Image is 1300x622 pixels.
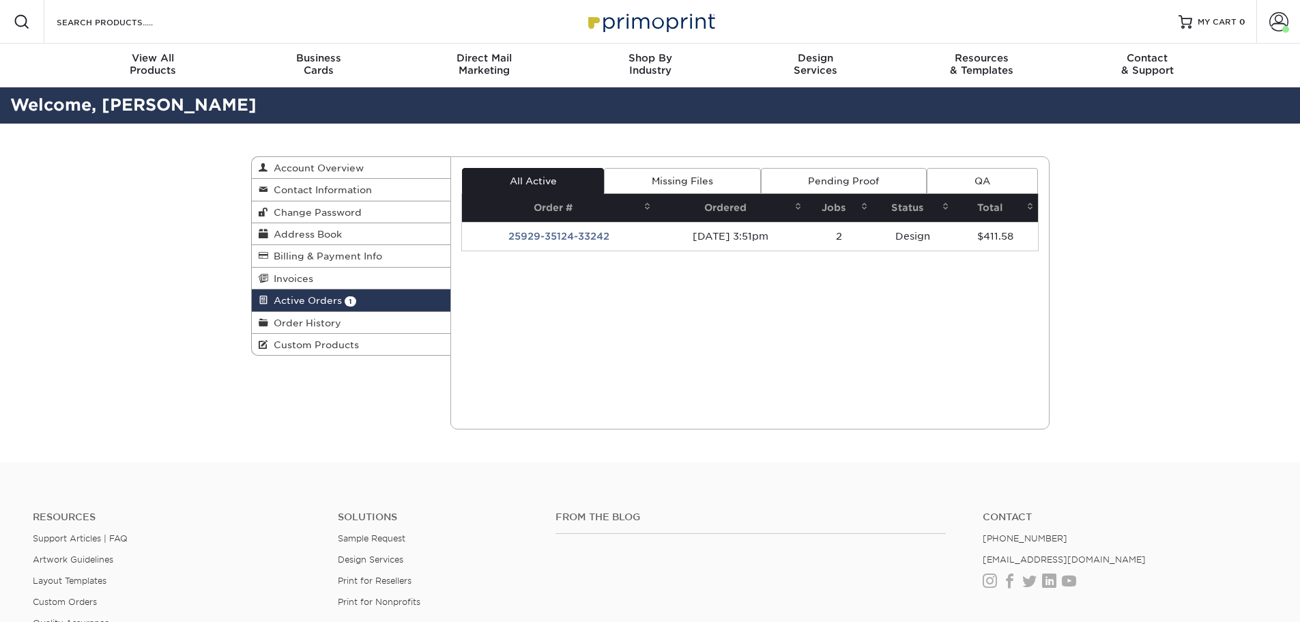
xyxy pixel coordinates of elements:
a: [EMAIL_ADDRESS][DOMAIN_NAME] [983,554,1146,565]
span: Business [235,52,401,64]
a: View AllProducts [70,44,236,87]
span: Invoices [268,273,313,284]
h4: Resources [33,511,317,523]
span: 0 [1239,17,1245,27]
th: Jobs [806,194,871,222]
a: Shop ByIndustry [567,44,733,87]
span: Direct Mail [401,52,567,64]
span: Order History [268,317,341,328]
a: Contact& Support [1065,44,1230,87]
a: Order History [252,312,451,334]
a: Resources& Templates [899,44,1065,87]
div: Products [70,52,236,76]
a: [PHONE_NUMBER] [983,533,1067,543]
a: All Active [462,168,604,194]
a: Change Password [252,201,451,223]
span: View All [70,52,236,64]
div: Services [733,52,899,76]
a: Pending Proof [761,168,927,194]
a: Design Services [338,554,403,565]
a: Sample Request [338,533,405,543]
a: Print for Resellers [338,576,411,586]
span: Shop By [567,52,733,64]
a: Address Book [252,223,451,245]
input: SEARCH PRODUCTS..... [55,14,188,30]
a: Active Orders 1 [252,289,451,311]
a: Support Articles | FAQ [33,533,128,543]
span: Billing & Payment Info [268,251,382,261]
div: Industry [567,52,733,76]
img: Primoprint [582,7,719,36]
span: Address Book [268,229,342,240]
th: Status [872,194,954,222]
a: Billing & Payment Info [252,245,451,267]
a: Account Overview [252,157,451,179]
h4: From the Blog [555,511,946,523]
a: Direct MailMarketing [401,44,567,87]
span: Change Password [268,207,362,218]
span: Contact [1065,52,1230,64]
span: Resources [899,52,1065,64]
a: Custom Orders [33,597,97,607]
span: Contact Information [268,184,372,195]
a: Layout Templates [33,576,106,586]
a: Custom Products [252,334,451,355]
a: Print for Nonprofits [338,597,420,607]
a: Missing Files [604,168,760,194]
span: Account Overview [268,162,364,173]
span: Active Orders [268,295,342,306]
td: 2 [806,222,871,251]
th: Order # [462,194,655,222]
a: Contact Information [252,179,451,201]
a: BusinessCards [235,44,401,87]
div: & Support [1065,52,1230,76]
a: Artwork Guidelines [33,554,113,565]
a: DesignServices [733,44,899,87]
span: Custom Products [268,339,359,350]
div: Cards [235,52,401,76]
span: 1 [345,296,356,307]
td: [DATE] 3:51pm [655,222,806,251]
span: Design [733,52,899,64]
th: Ordered [655,194,806,222]
h4: Solutions [338,511,535,523]
a: QA [927,168,1037,194]
th: Total [953,194,1037,222]
a: Invoices [252,268,451,289]
td: $411.58 [953,222,1037,251]
td: 25929-35124-33242 [462,222,655,251]
span: MY CART [1198,16,1237,28]
a: Contact [983,511,1267,523]
div: & Templates [899,52,1065,76]
div: Marketing [401,52,567,76]
td: Design [872,222,954,251]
